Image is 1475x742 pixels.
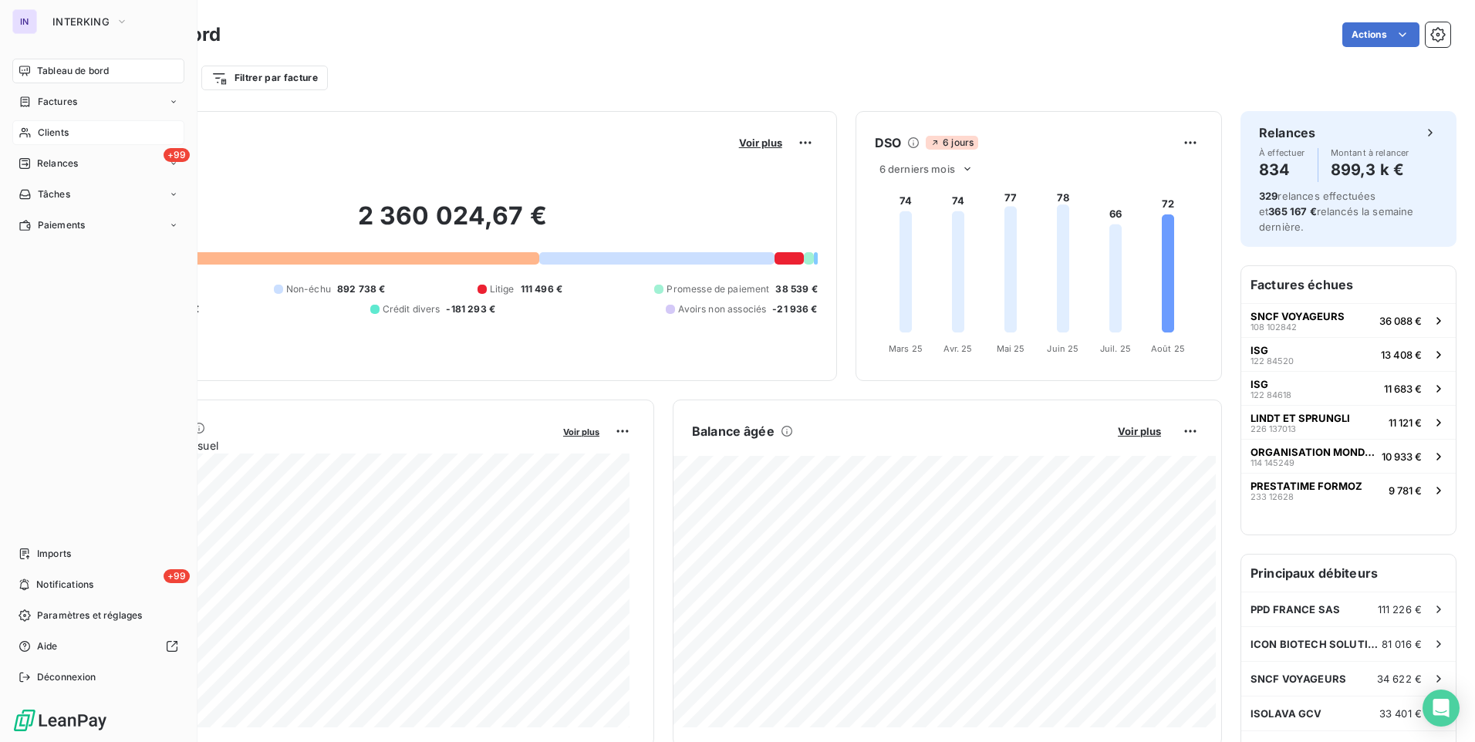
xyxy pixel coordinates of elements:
button: ISG122 8452013 408 € [1241,337,1456,371]
span: 108 102842 [1251,322,1297,332]
button: Voir plus [1113,424,1166,438]
span: SNCF VOYAGEURS [1251,673,1346,685]
span: 365 167 € [1268,205,1316,218]
span: 33 401 € [1379,707,1422,720]
button: Filtrer par facture [201,66,328,90]
span: SNCF VOYAGEURS [1251,310,1345,322]
span: Non-échu [286,282,331,296]
span: Montant à relancer [1331,148,1409,157]
span: 11 121 € [1389,417,1422,429]
span: 122 84618 [1251,390,1291,400]
span: Voir plus [739,137,782,149]
div: Open Intercom Messenger [1423,690,1460,727]
span: 122 84520 [1251,356,1294,366]
span: 34 622 € [1377,673,1422,685]
span: 111 226 € [1378,603,1422,616]
span: LINDT ET SPRUNGLI [1251,412,1350,424]
span: Imports [37,547,71,561]
span: PPD FRANCE SAS [1251,603,1340,616]
button: LINDT ET SPRUNGLI226 13701311 121 € [1241,405,1456,439]
span: ICON BIOTECH SOLUTION [1251,638,1382,650]
tspan: Août 25 [1151,343,1185,354]
button: Voir plus [559,424,604,438]
a: Aide [12,634,184,659]
span: Clients [38,126,69,140]
h6: Principaux débiteurs [1241,555,1456,592]
span: 6 derniers mois [879,163,955,175]
span: 13 408 € [1381,349,1422,361]
a: Paramètres et réglages [12,603,184,628]
a: Clients [12,120,184,145]
span: Avoirs non associés [678,302,766,316]
button: PRESTATIME FORMOZ233 126289 781 € [1241,473,1456,507]
a: Imports [12,541,184,566]
div: IN [12,9,37,34]
a: Tableau de bord [12,59,184,83]
span: 10 933 € [1382,450,1422,463]
span: ISG [1251,378,1268,390]
span: Aide [37,639,58,653]
button: SNCF VOYAGEURS108 10284236 088 € [1241,303,1456,337]
span: Promesse de paiement [667,282,769,296]
tspan: Mars 25 [889,343,923,354]
h2: 2 360 024,67 € [87,201,818,247]
span: Paramètres et réglages [37,609,142,622]
span: Notifications [36,578,93,592]
span: INTERKING [52,15,110,28]
span: À effectuer [1259,148,1305,157]
span: ORGANISATION MONDIALE DE LA [DEMOGRAPHIC_DATA] [1251,446,1375,458]
a: Paiements [12,213,184,238]
span: 233 12628 [1251,492,1294,501]
span: 9 781 € [1389,484,1422,497]
h6: Factures échues [1241,266,1456,303]
span: 6 jours [926,136,978,150]
span: 226 137013 [1251,424,1296,433]
span: Crédit divers [383,302,440,316]
span: Tâches [38,187,70,201]
span: PRESTATIME FORMOZ [1251,480,1362,492]
span: Voir plus [563,427,599,437]
span: 114 145249 [1251,458,1294,467]
tspan: Avr. 25 [943,343,972,354]
span: +99 [164,569,190,583]
h6: DSO [875,133,901,152]
span: 38 539 € [775,282,817,296]
h6: Relances [1259,123,1315,142]
button: ISG122 8461811 683 € [1241,371,1456,405]
button: ORGANISATION MONDIALE DE LA [DEMOGRAPHIC_DATA]114 14524910 933 € [1241,439,1456,473]
span: Voir plus [1118,425,1161,437]
span: ISOLAVA GCV [1251,707,1322,720]
h4: 834 [1259,157,1305,182]
a: Tâches [12,182,184,207]
tspan: Juin 25 [1047,343,1078,354]
span: -181 293 € [446,302,495,316]
span: Relances [37,157,78,170]
span: Factures [38,95,77,109]
img: Logo LeanPay [12,708,108,733]
span: Déconnexion [37,670,96,684]
span: 36 088 € [1379,315,1422,327]
span: Paiements [38,218,85,232]
a: Factures [12,89,184,114]
span: Chiffre d'affaires mensuel [87,437,552,454]
span: 111 496 € [521,282,562,296]
a: +99Relances [12,151,184,176]
span: Litige [490,282,515,296]
tspan: Juil. 25 [1100,343,1131,354]
tspan: Mai 25 [996,343,1024,354]
button: Voir plus [734,136,787,150]
span: ISG [1251,344,1268,356]
span: 329 [1259,190,1278,202]
span: 11 683 € [1384,383,1422,395]
span: +99 [164,148,190,162]
h4: 899,3 k € [1331,157,1409,182]
h6: Balance âgée [692,422,775,440]
span: 81 016 € [1382,638,1422,650]
span: Tableau de bord [37,64,109,78]
span: -21 936 € [772,302,817,316]
span: relances effectuées et relancés la semaine dernière. [1259,190,1414,233]
button: Actions [1342,22,1419,47]
span: 892 738 € [337,282,385,296]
